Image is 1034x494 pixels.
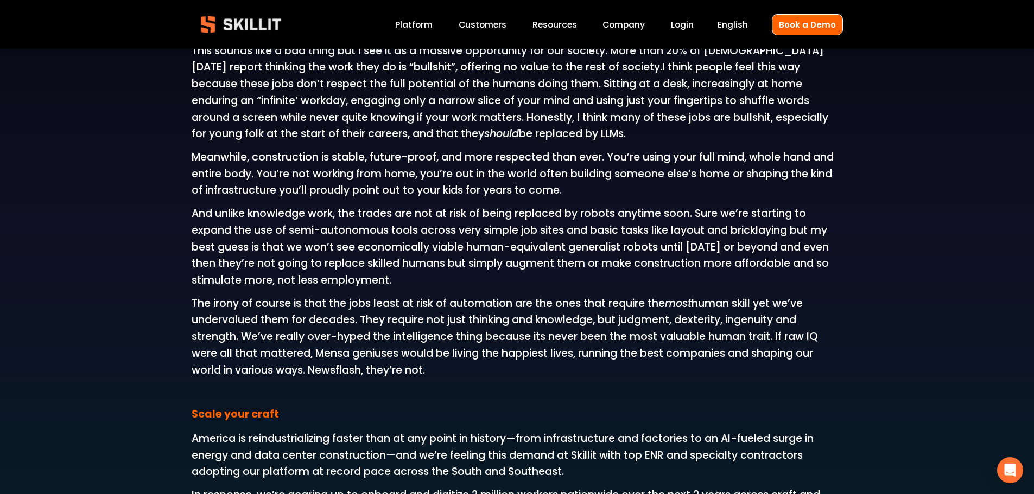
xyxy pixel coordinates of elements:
[532,17,577,32] a: folder dropdown
[395,17,433,32] a: Platform
[192,296,821,377] span: The irony of course is that the jobs least at risk of automation are the ones that require the hu...
[718,17,748,32] div: language picker
[602,17,645,32] a: Company
[192,149,843,199] p: Meanwhile, construction is stable, future-proof, and more respected than ever. You’re using your ...
[192,406,279,424] strong: Scale your craft
[192,43,843,143] p: I think people feel this way because these jobs don’t respect the full potential of the humans do...
[192,43,827,75] span: This sounds like a bad thing but I see it as a massive opportunity for our society. More than 20%...
[772,14,843,35] a: Book a Demo
[665,296,692,311] em: most
[534,1,813,15] a: eliminate ~20% of American jobs in the next five years
[718,18,748,31] span: English
[484,126,519,141] em: should
[192,8,290,41] img: Skillit
[671,17,694,32] a: Login
[532,18,577,31] span: Resources
[459,17,506,32] a: Customers
[997,457,1023,483] div: Open Intercom Messenger
[192,448,805,479] span: e’re feeling this demand at Skillit with top ENR and specialty contractors adopting our platform ...
[192,206,832,287] span: And unlike knowledge work, the trades are not at risk of being replaced by robots anytime soon. S...
[192,431,843,480] p: America is reindustrializing faster than at any point in history—from infrastructure and factorie...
